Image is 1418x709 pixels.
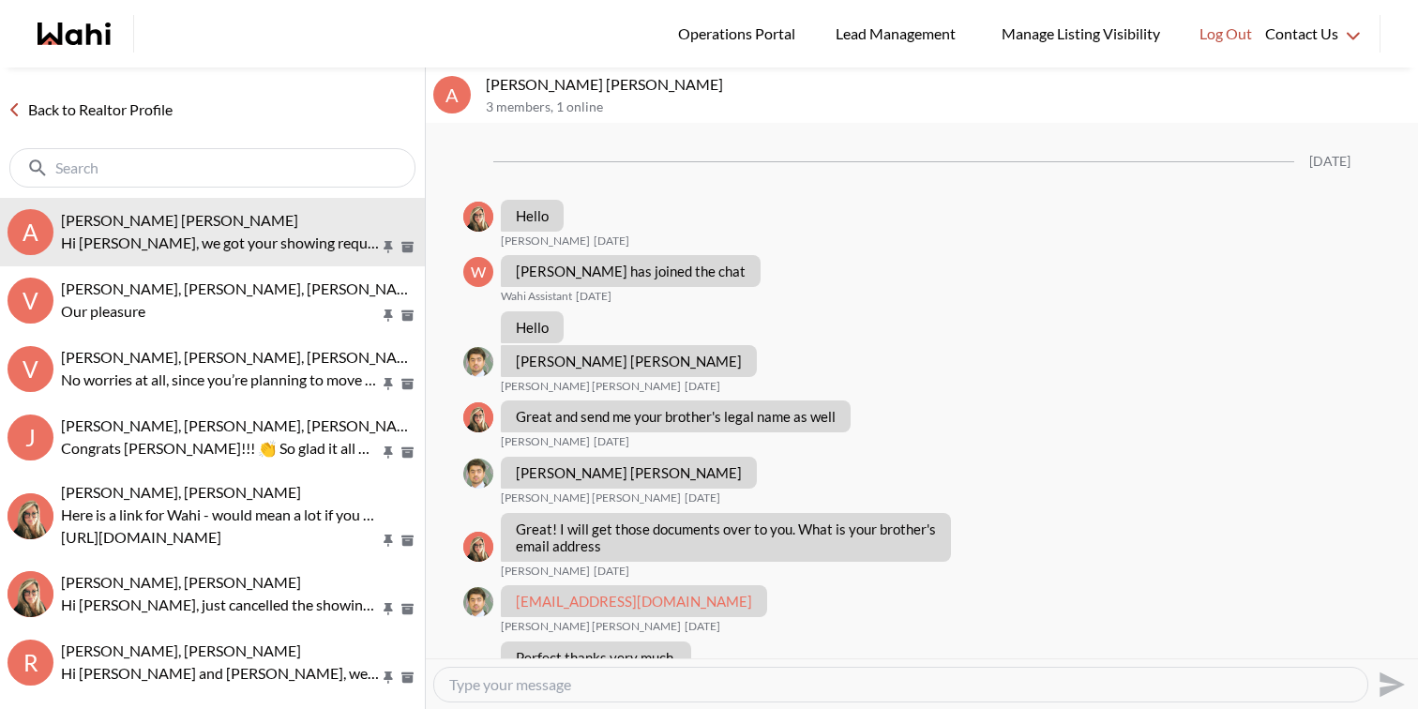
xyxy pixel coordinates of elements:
[501,564,590,579] span: [PERSON_NAME]
[61,662,380,685] p: Hi [PERSON_NAME] and [PERSON_NAME], we hope you enjoyed your showings! Did the properties meet yo...
[516,649,676,666] p: Perfect thanks very much.
[463,257,493,287] div: W
[8,493,53,539] div: David Rodriguez, Barbara
[61,504,380,526] p: Here is a link for Wahi - would mean a lot if you could leave us a 5 star review and a bit about ...
[55,158,373,177] input: Search
[486,75,1410,94] p: [PERSON_NAME] [PERSON_NAME]
[463,532,493,562] div: Barbara Funt
[685,490,720,505] time: 2024-01-03T16:27:44.442Z
[398,670,417,686] button: Archive
[8,571,53,617] div: Dileep K, Barb
[594,564,629,579] time: 2024-01-03T16:28:48.878Z
[1309,154,1350,170] div: [DATE]
[398,376,417,392] button: Archive
[38,23,111,45] a: Wahi homepage
[516,263,746,279] p: [PERSON_NAME] has joined the chat
[433,76,471,113] div: A
[501,234,590,249] span: [PERSON_NAME]
[380,308,397,324] button: Pin
[8,278,53,324] div: V
[463,347,493,377] div: Abdul Nafi Sarwari
[8,640,53,686] div: R
[8,415,53,460] div: J
[463,459,493,489] div: Abdul Nafi Sarwari
[463,202,493,232] img: B
[501,490,681,505] span: [PERSON_NAME] [PERSON_NAME]
[516,319,549,336] p: Hello
[61,211,298,229] span: [PERSON_NAME] [PERSON_NAME]
[516,408,836,425] p: Great and send me your brother's legal name as well
[398,533,417,549] button: Archive
[501,434,590,449] span: [PERSON_NAME]
[996,22,1166,46] span: Manage Listing Visibility
[685,379,720,394] time: 2024-01-03T16:27:02.731Z
[61,641,301,659] span: [PERSON_NAME], [PERSON_NAME]
[380,445,397,460] button: Pin
[61,594,380,616] p: Hi [PERSON_NAME], just cancelled the showing for [DATE] as requested. Totally understand and just...
[516,593,752,610] a: [EMAIL_ADDRESS][DOMAIN_NAME]
[516,464,742,481] p: [PERSON_NAME] [PERSON_NAME]
[8,493,53,539] img: D
[8,209,53,255] div: A
[449,675,1352,694] textarea: Type your message
[501,619,681,634] span: [PERSON_NAME] [PERSON_NAME]
[8,346,53,392] div: V
[501,379,681,394] span: [PERSON_NAME] [PERSON_NAME]
[1199,22,1252,46] span: Log Out
[380,239,397,255] button: Pin
[685,619,720,634] time: 2024-01-03T16:30:47.913Z
[380,670,397,686] button: Pin
[576,289,611,304] time: 2024-01-03T16:10:51.279Z
[398,445,417,460] button: Archive
[8,571,53,617] img: D
[61,526,380,549] p: [URL][DOMAIN_NAME]
[463,532,493,562] img: B
[463,202,493,232] div: Barbara Funt
[463,587,493,617] img: A
[463,459,493,489] img: A
[463,402,493,432] img: B
[61,279,424,297] span: [PERSON_NAME], [PERSON_NAME], [PERSON_NAME]
[61,232,380,254] p: Hi [PERSON_NAME], we got your showing request. We would need to get a short term(2 weeks) Buyer r...
[463,402,493,432] div: Barbara Funt
[516,520,936,554] p: Great! I will get those documents over to you. What is your brother's email address
[380,601,397,617] button: Pin
[380,533,397,549] button: Pin
[1368,663,1410,705] button: Send
[463,347,493,377] img: A
[594,234,629,249] time: 2024-01-03T16:10:24.219Z
[516,207,549,224] p: Hello
[61,300,380,323] p: Our pleasure
[836,22,962,46] span: Lead Management
[61,416,424,434] span: [PERSON_NAME], [PERSON_NAME], [PERSON_NAME]
[398,308,417,324] button: Archive
[486,99,1410,115] p: 3 members , 1 online
[678,22,802,46] span: Operations Portal
[594,434,629,449] time: 2024-01-03T16:27:30.352Z
[61,573,301,591] span: [PERSON_NAME], [PERSON_NAME]
[61,437,380,460] p: Congrats [PERSON_NAME]!!! 👏 So glad it all worked out. Enjoy your new home.
[398,239,417,255] button: Archive
[61,483,301,501] span: [PERSON_NAME], [PERSON_NAME]
[61,348,424,366] span: [PERSON_NAME], [PERSON_NAME], [PERSON_NAME]
[398,601,417,617] button: Archive
[516,353,742,370] p: [PERSON_NAME] [PERSON_NAME]
[61,369,380,391] p: No worries at all, since you’re planning to move in yourself, the seller can give the tenant an N...
[501,289,572,304] span: Wahi Assistant
[380,376,397,392] button: Pin
[463,587,493,617] div: Abdul Nafi Sarwari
